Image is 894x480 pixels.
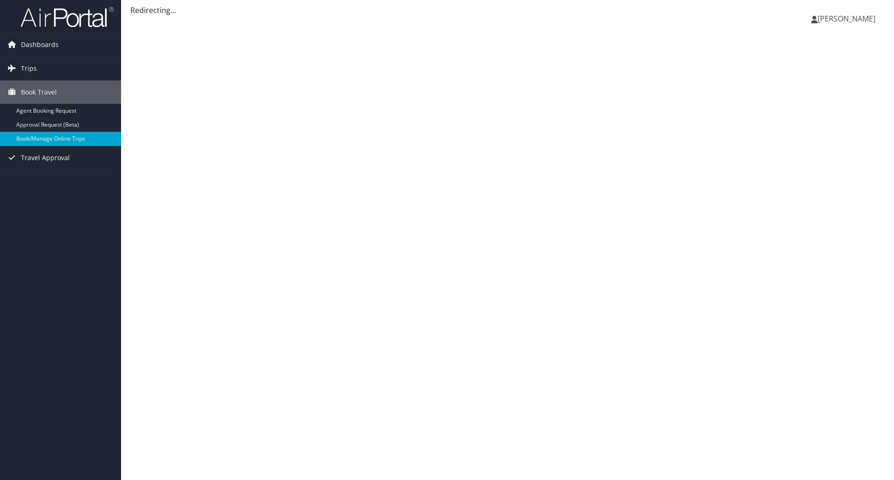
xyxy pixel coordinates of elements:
[20,6,114,28] img: airportal-logo.png
[21,81,57,104] span: Book Travel
[21,146,70,169] span: Travel Approval
[130,5,885,16] div: Redirecting...
[818,14,875,24] span: [PERSON_NAME]
[21,33,59,56] span: Dashboards
[21,57,37,80] span: Trips
[811,5,885,33] a: [PERSON_NAME]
